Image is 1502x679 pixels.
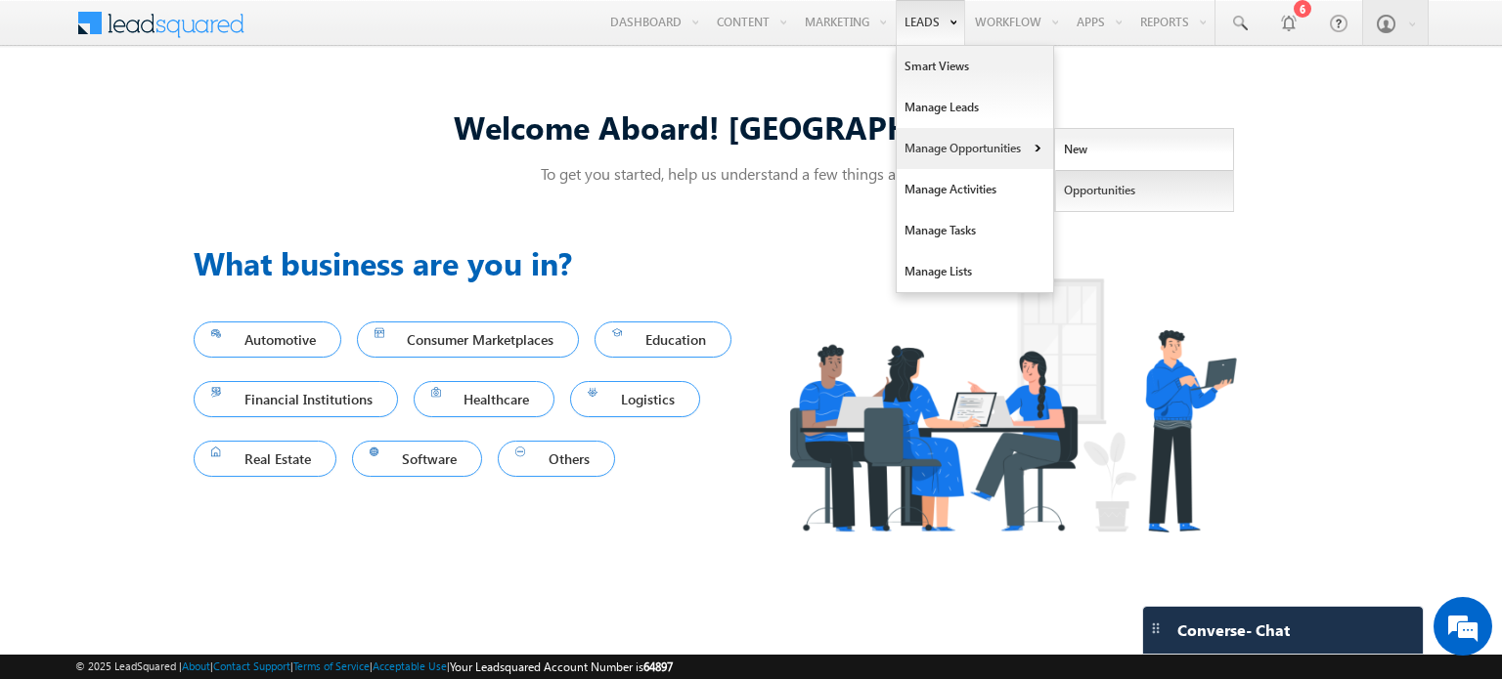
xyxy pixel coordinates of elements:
[897,87,1053,128] a: Manage Leads
[213,659,290,672] a: Contact Support
[1177,621,1290,639] span: Converse - Chat
[1055,129,1234,170] a: New
[588,386,683,412] span: Logistics
[211,386,380,412] span: Financial Institutions
[897,128,1053,169] a: Manage Opportunities
[1055,170,1234,211] a: Opportunities
[194,239,751,286] h3: What business are you in?
[375,326,562,353] span: Consumer Marketplaces
[897,46,1053,87] a: Smart Views
[1148,620,1164,636] img: carter-drag
[370,446,465,472] span: Software
[373,659,447,672] a: Acceptable Use
[194,163,1308,184] p: To get you started, help us understand a few things about you!
[211,446,319,472] span: Real Estate
[450,659,673,674] span: Your Leadsquared Account Number is
[194,106,1308,148] div: Welcome Aboard! [GEOGRAPHIC_DATA]
[612,326,714,353] span: Education
[431,386,538,412] span: Healthcare
[211,326,324,353] span: Automotive
[897,169,1053,210] a: Manage Activities
[182,659,210,672] a: About
[751,239,1273,571] img: Industry.png
[75,658,673,676] span: © 2025 LeadSquared | | | | |
[643,659,673,674] span: 64897
[897,251,1053,292] a: Manage Lists
[515,446,597,472] span: Others
[897,210,1053,251] a: Manage Tasks
[293,659,370,672] a: Terms of Service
